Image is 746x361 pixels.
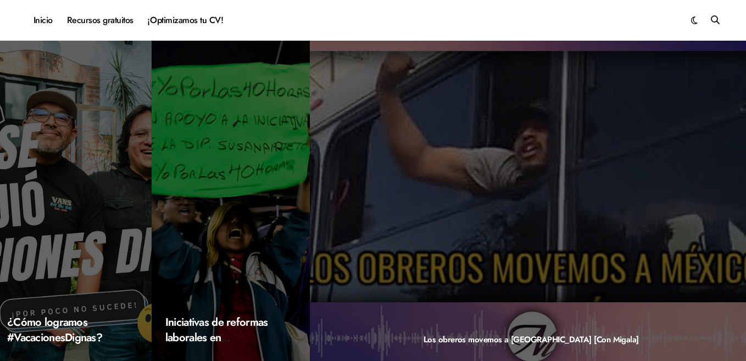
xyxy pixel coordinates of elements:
a: Recursos gratuitos [60,5,141,35]
a: ¡Optimizamos tu CV! [141,5,230,35]
a: ¿Cómo logramos #VacacionesDignas? [7,314,102,346]
a: Los obreros movemos a [GEOGRAPHIC_DATA] [Con Migala] [424,334,639,346]
a: Inicio [26,5,60,35]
